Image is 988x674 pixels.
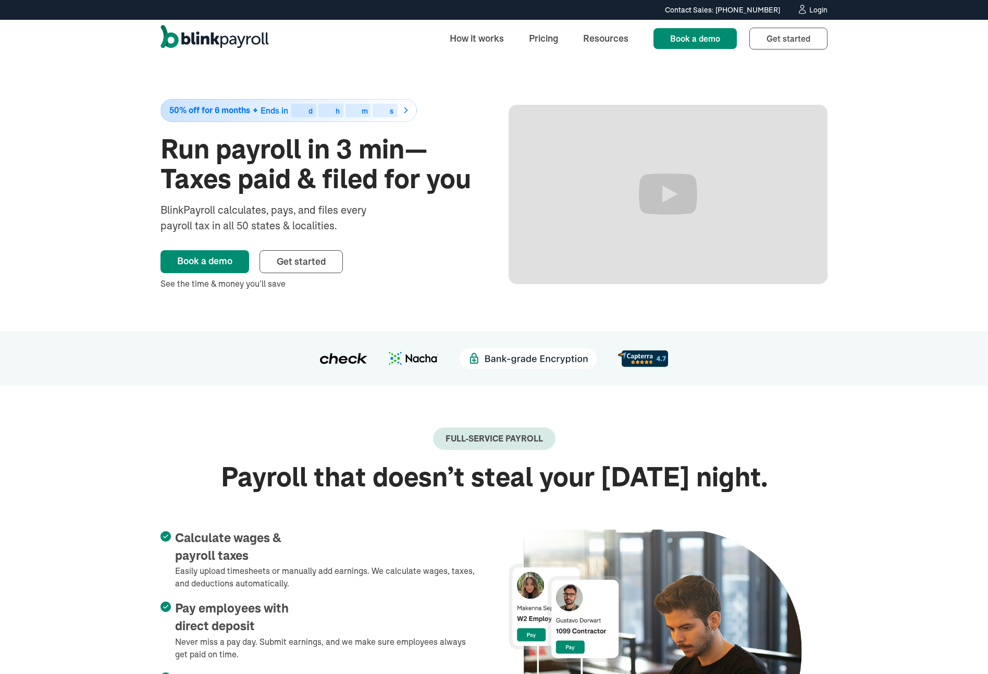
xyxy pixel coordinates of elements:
a: Resources [575,27,637,50]
li: Never miss a pay day. Submit earnings, and we make sure employees always get paid on time. [160,600,479,660]
a: home [160,25,269,52]
div: See the time & money you’ll save [160,277,479,290]
div: h [336,107,340,115]
h2: Payroll that doesn’t steal your [DATE] night. [160,462,828,492]
li: Easily upload timesheets or manually add earnings. We calculate wages, taxes, and deductions auto... [160,530,479,590]
span: Calculate wages & payroll taxes [175,531,281,562]
div: BlinkPayroll calculates, pays, and files every payroll tax in all 50 states & localities. [160,202,394,234]
iframe: Run Payroll in 3 min with BlinkPayroll [509,105,828,284]
span: Get started [767,33,810,44]
div: m [362,107,368,115]
a: Get started [260,250,343,273]
span: Pay employees with direct deposit [175,602,289,633]
img: d56c0860-961d-46a8-819e-eda1494028f8.svg [618,350,668,366]
div: Full-Service payroll [446,434,543,444]
span: 50% off for 6 months [169,106,250,115]
a: How it works [441,27,512,50]
a: Get started [749,28,828,50]
a: Book a demo [160,250,249,273]
div: d [308,107,313,115]
a: 50% off for 6 monthsEnds indhms [160,99,479,122]
div: s [390,107,393,115]
a: Login [797,4,828,16]
span: Book a demo [670,33,720,44]
span: Get started [277,255,326,267]
h1: Run payroll in 3 min—Taxes paid & filed for you [160,134,479,194]
a: Book a demo [653,28,737,49]
a: Pricing [521,27,566,50]
span: Ends in [261,105,288,116]
div: Contact Sales: [PHONE_NUMBER] [665,5,780,16]
div: Login [809,6,828,14]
